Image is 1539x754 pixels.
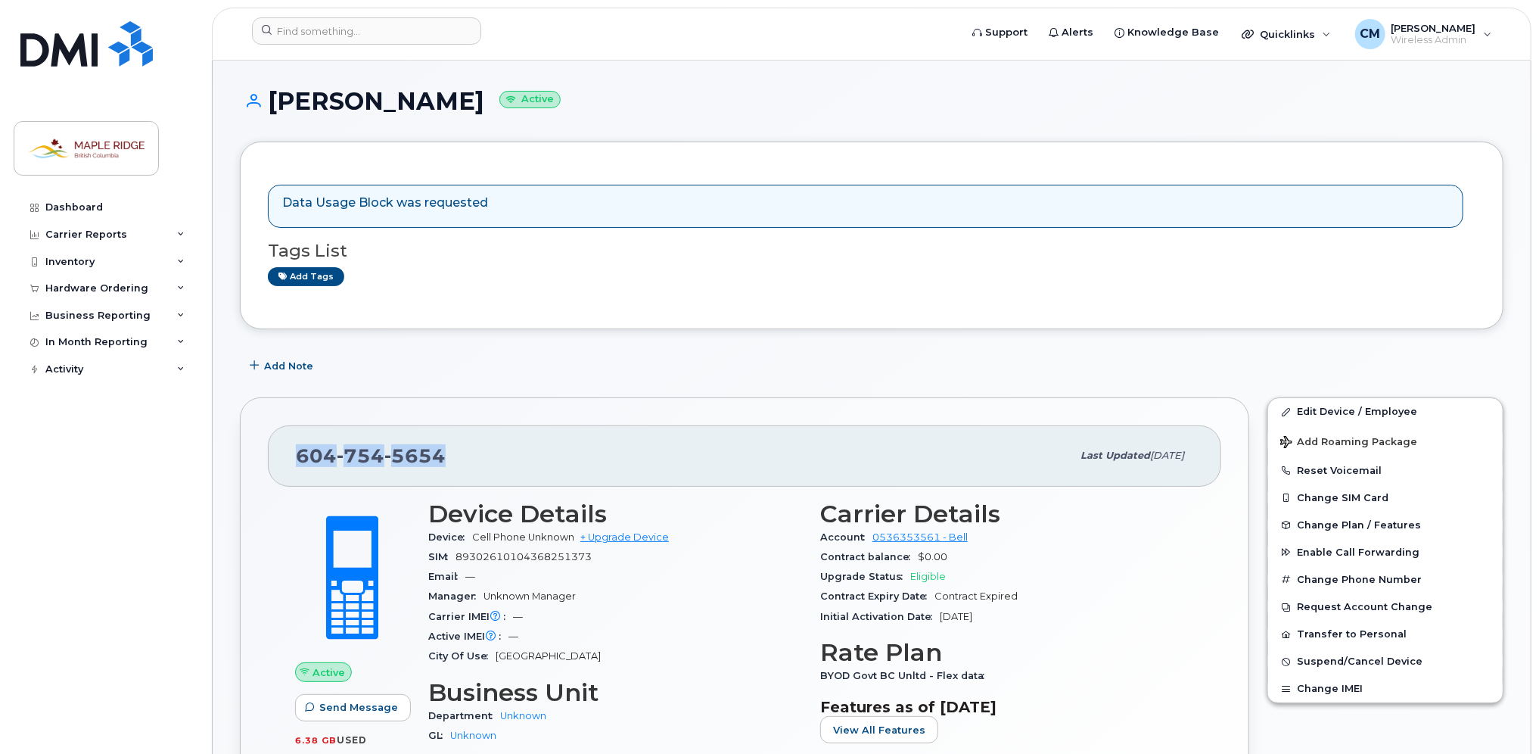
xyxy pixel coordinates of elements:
[455,551,592,562] span: 89302610104368251373
[296,444,446,467] span: 604
[1280,436,1417,450] span: Add Roaming Package
[499,91,561,108] small: Active
[428,611,513,622] span: Carrier IMEI
[428,710,500,721] span: Department
[268,267,344,286] a: Add tags
[1080,450,1150,461] span: Last updated
[820,698,1194,716] h3: Features as of [DATE]
[940,611,972,622] span: [DATE]
[1268,566,1503,594] button: Change Phone Number
[1268,484,1503,512] button: Change SIM Card
[820,531,872,543] span: Account
[910,571,946,582] span: Eligible
[337,734,367,746] span: used
[1268,398,1503,425] a: Edit Device / Employee
[428,531,472,543] span: Device
[282,195,488,212] p: Data Usage Block was requested
[1268,675,1503,703] button: Change IMEI
[384,444,446,467] span: 5654
[508,631,518,642] span: —
[496,650,601,662] span: [GEOGRAPHIC_DATA]
[295,735,337,746] span: 6.38 GB
[1268,648,1503,675] button: Suspend/Cancel Device
[1268,457,1503,484] button: Reset Voicemail
[918,551,947,562] span: $0.00
[820,716,938,743] button: View All Features
[1297,519,1421,531] span: Change Plan / Features
[833,723,925,737] span: View All Features
[820,639,1194,666] h3: Rate Plan
[428,631,508,642] span: Active IMEI
[872,531,968,543] a: 0536353561 - Bell
[513,611,523,622] span: —
[820,551,918,562] span: Contract balance
[820,670,992,681] span: BYOD Govt BC Unltd - Flex data
[1268,425,1503,456] button: Add Roaming Package
[1297,547,1419,558] span: Enable Call Forwarding
[268,241,1475,260] h3: Tags List
[428,551,455,562] span: SIM
[1268,621,1503,648] button: Transfer to Personal
[428,590,483,602] span: Manager
[312,665,345,680] span: Active
[428,679,802,706] h3: Business Unit
[820,500,1194,528] h3: Carrier Details
[465,571,475,582] span: —
[1297,656,1422,668] span: Suspend/Cancel Device
[820,611,940,622] span: Initial Activation Date
[500,710,546,721] a: Unknown
[580,531,669,543] a: + Upgrade Device
[337,444,384,467] span: 754
[428,571,465,582] span: Email
[820,590,934,602] span: Contract Expiry Date
[1268,594,1503,621] button: Request Account Change
[1268,512,1503,539] button: Change Plan / Features
[240,88,1503,114] h1: [PERSON_NAME]
[472,531,574,543] span: Cell Phone Unknown
[483,590,576,602] span: Unknown Manager
[1150,450,1184,461] span: [DATE]
[450,730,496,741] a: Unknown
[428,650,496,662] span: City Of Use
[319,700,398,715] span: Send Message
[428,500,802,528] h3: Device Details
[428,730,450,741] span: GL
[264,359,313,373] span: Add Note
[1268,539,1503,566] button: Enable Call Forwarding
[240,352,326,379] button: Add Note
[820,571,910,582] span: Upgrade Status
[934,590,1018,602] span: Contract Expired
[295,694,411,721] button: Send Message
